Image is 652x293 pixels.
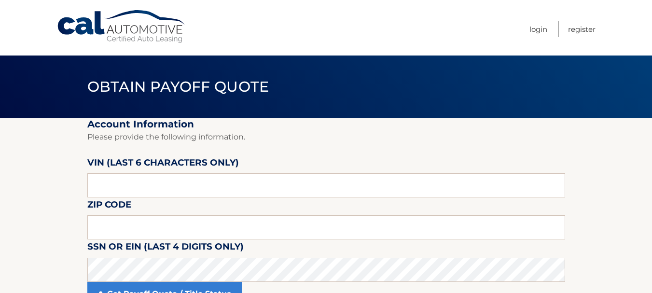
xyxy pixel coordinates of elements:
[87,239,244,257] label: SSN or EIN (last 4 digits only)
[568,21,596,37] a: Register
[529,21,547,37] a: Login
[87,197,131,215] label: Zip Code
[87,118,565,130] h2: Account Information
[87,130,565,144] p: Please provide the following information.
[87,78,269,96] span: Obtain Payoff Quote
[87,155,239,173] label: VIN (last 6 characters only)
[56,10,187,44] a: Cal Automotive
